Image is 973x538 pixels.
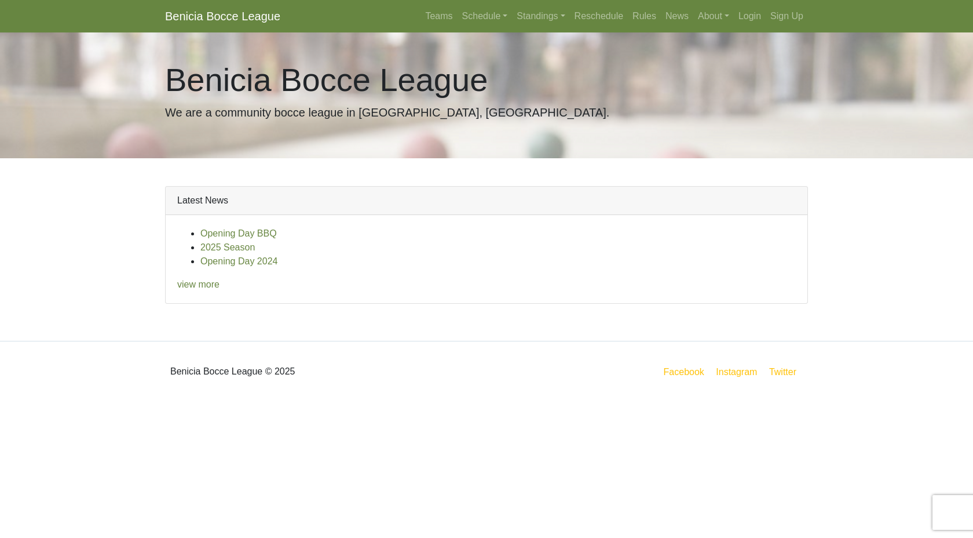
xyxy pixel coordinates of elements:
a: Rules [628,5,661,28]
a: view more [177,279,220,289]
a: News [661,5,693,28]
a: Schedule [458,5,513,28]
a: Instagram [714,365,759,379]
a: About [693,5,734,28]
a: Opening Day 2024 [200,256,277,266]
p: We are a community bocce league in [GEOGRAPHIC_DATA], [GEOGRAPHIC_DATA]. [165,104,808,121]
a: Twitter [767,365,806,379]
a: Opening Day BBQ [200,228,277,238]
a: 2025 Season [200,242,255,252]
a: Login [734,5,766,28]
a: Facebook [661,365,707,379]
a: Standings [512,5,569,28]
h1: Benicia Bocce League [165,60,808,99]
a: Sign Up [766,5,808,28]
a: Teams [420,5,457,28]
div: Benicia Bocce League © 2025 [156,351,487,392]
a: Reschedule [570,5,628,28]
a: Benicia Bocce League [165,5,280,28]
div: Latest News [166,187,807,215]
